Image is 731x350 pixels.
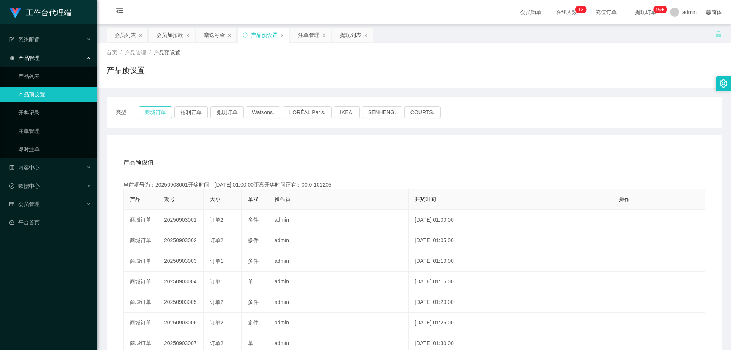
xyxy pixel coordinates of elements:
td: admin [268,230,409,251]
span: 多件 [248,320,259,326]
span: 内容中心 [9,165,40,171]
i: 图标: table [9,201,14,207]
i: 图标: setting [719,79,728,88]
span: 多件 [248,217,259,223]
i: 图标: form [9,37,14,42]
a: 工作台代理端 [9,9,72,15]
td: admin [268,292,409,313]
td: admin [268,251,409,272]
a: 产品预设置 [18,87,91,102]
td: 商城订单 [124,313,158,333]
span: 订单2 [210,237,223,243]
span: 单 [248,340,253,346]
span: / [149,50,151,56]
sup: 1067 [653,6,667,13]
div: 当前期号为：20250903001开奖时间：[DATE] 01:00:00距离开奖时间还有：00:0-101205 [123,181,705,189]
a: 产品列表 [18,69,91,84]
td: 20250903002 [158,230,204,251]
p: 1 [578,6,581,13]
i: 图标: appstore-o [9,55,14,61]
td: [DATE] 01:25:00 [409,313,613,333]
td: 商城订单 [124,272,158,292]
td: admin [268,313,409,333]
span: 系统配置 [9,37,40,43]
i: 图标: sync [243,32,248,38]
td: 20250903003 [158,251,204,272]
h1: 工作台代理端 [26,0,72,25]
td: 商城订单 [124,230,158,251]
span: 多件 [248,237,259,243]
i: 图标: profile [9,165,14,170]
td: 20250903001 [158,210,204,230]
a: 注单管理 [18,123,91,139]
i: 图标: unlock [715,31,722,38]
sup: 13 [575,6,586,13]
span: 订单2 [210,217,223,223]
span: / [120,50,122,56]
span: 产品 [130,196,140,202]
div: 注单管理 [298,28,319,42]
td: 20250903006 [158,313,204,333]
span: 产品预设置 [154,50,180,56]
span: 首页 [107,50,117,56]
td: [DATE] 01:20:00 [409,292,613,313]
div: 会员加扣款 [156,28,183,42]
i: 图标: close [227,33,232,38]
span: 产品管理 [9,55,40,61]
td: admin [268,210,409,230]
i: 图标: close [322,33,326,38]
span: 产品管理 [125,50,146,56]
button: 福利订单 [174,106,208,118]
i: 图标: close [185,33,190,38]
button: SENHENG. [362,106,402,118]
span: 多件 [248,258,259,264]
div: 赠送彩金 [204,28,225,42]
span: 单双 [248,196,259,202]
td: 商城订单 [124,251,158,272]
span: 订单1 [210,278,223,284]
i: 图标: global [706,10,711,15]
button: COURTS. [404,106,441,118]
span: 类型： [116,106,139,118]
i: 图标: close [364,33,368,38]
h1: 产品预设置 [107,64,145,76]
div: 提现列表 [340,28,361,42]
span: 产品预设值 [123,158,154,167]
span: 数据中心 [9,183,40,189]
span: 充值订单 [592,10,621,15]
td: [DATE] 01:05:00 [409,230,613,251]
a: 即时注单 [18,142,91,157]
span: 操作员 [275,196,290,202]
td: 20250903005 [158,292,204,313]
a: 图标: dashboard平台首页 [9,215,91,230]
span: 大小 [210,196,220,202]
button: 商城订单 [139,106,172,118]
span: 会员管理 [9,201,40,207]
td: admin [268,272,409,292]
span: 期号 [164,196,175,202]
i: 图标: check-circle-o [9,183,14,189]
span: 多件 [248,299,259,305]
button: L'ORÉAL Paris. [283,106,332,118]
p: 3 [581,6,584,13]
span: 订单2 [210,340,223,346]
td: 商城订单 [124,210,158,230]
span: 操作 [619,196,630,202]
td: 20250903004 [158,272,204,292]
button: IKEA. [334,106,360,118]
span: 在线人数 [552,10,581,15]
span: 单 [248,278,253,284]
i: 图标: close [280,33,284,38]
span: 订单2 [210,299,223,305]
span: 开奖时间 [415,196,436,202]
button: Watsons. [246,106,280,118]
div: 会员列表 [115,28,136,42]
td: [DATE] 01:00:00 [409,210,613,230]
a: 开奖记录 [18,105,91,120]
td: [DATE] 01:10:00 [409,251,613,272]
i: 图标: close [138,33,143,38]
span: 订单2 [210,320,223,326]
td: [DATE] 01:15:00 [409,272,613,292]
div: 产品预设置 [251,28,278,42]
i: 图标: menu-fold [107,0,132,25]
